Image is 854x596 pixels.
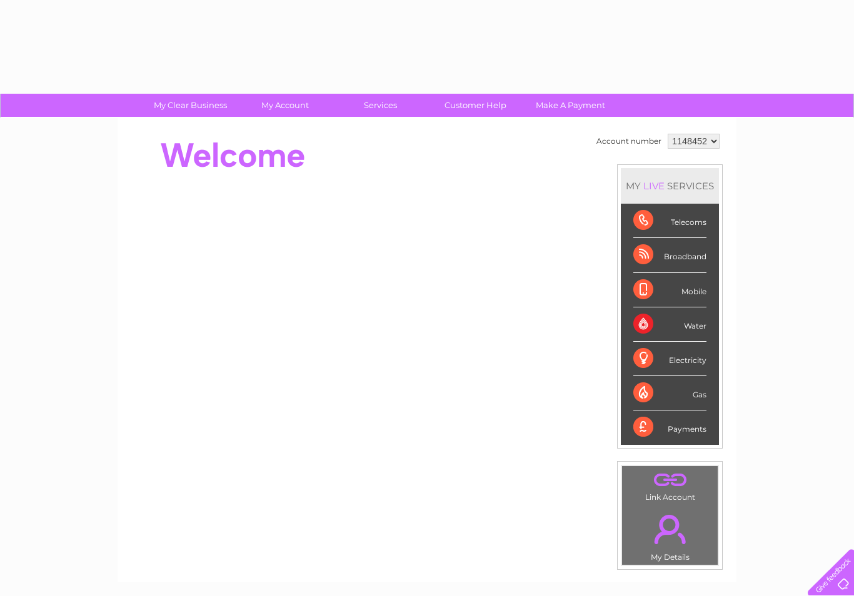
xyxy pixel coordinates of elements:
div: Water [633,307,706,342]
a: Make A Payment [519,94,622,117]
div: Electricity [633,342,706,376]
div: MY SERVICES [621,168,719,204]
td: Account number [593,131,665,152]
td: Link Account [621,465,718,505]
a: . [625,469,715,491]
a: My Account [234,94,337,117]
div: Payments [633,410,706,444]
a: My Clear Business [139,94,242,117]
div: Mobile [633,273,706,307]
a: . [625,507,715,551]
div: LIVE [641,180,667,192]
div: Gas [633,376,706,410]
a: Services [329,94,432,117]
a: Customer Help [424,94,527,117]
td: My Details [621,504,718,565]
div: Telecoms [633,204,706,238]
div: Broadband [633,238,706,272]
